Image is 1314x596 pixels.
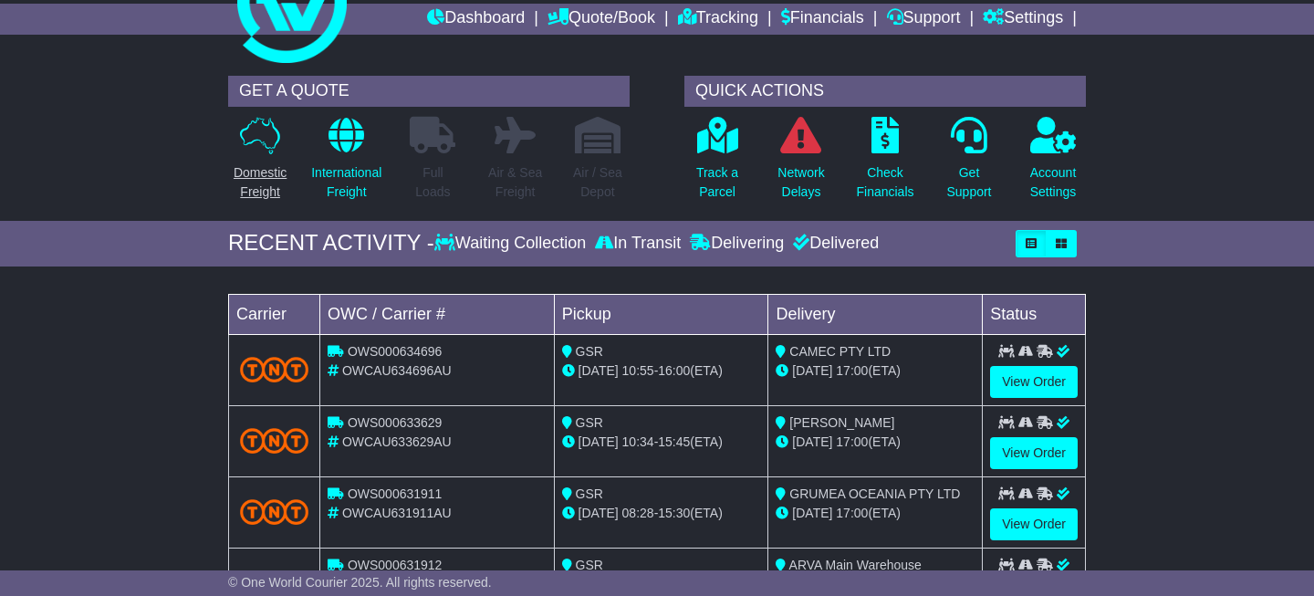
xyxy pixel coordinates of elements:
[1029,116,1078,212] a: AccountSettings
[228,230,434,256] div: RECENT ACTIVITY -
[792,506,832,520] span: [DATE]
[990,366,1078,398] a: View Order
[233,116,287,212] a: DomesticFreight
[240,428,308,453] img: TNT_Domestic.png
[562,361,761,381] div: - (ETA)
[562,433,761,452] div: - (ETA)
[576,486,603,501] span: GSR
[777,116,825,212] a: NetworkDelays
[776,504,975,523] div: (ETA)
[789,344,891,359] span: CAMEC PTY LTD
[622,434,654,449] span: 10:34
[776,361,975,381] div: (ETA)
[320,294,555,334] td: OWC / Carrier #
[777,163,824,202] p: Network Delays
[887,4,961,35] a: Support
[240,357,308,382] img: TNT_Domestic.png
[788,234,879,254] div: Delivered
[579,506,619,520] span: [DATE]
[310,116,382,212] a: InternationalFreight
[990,508,1078,540] a: View Order
[789,558,922,572] span: ARVA Main Warehouse
[228,76,630,107] div: GET A QUOTE
[836,434,868,449] span: 17:00
[576,415,603,430] span: GSR
[792,363,832,378] span: [DATE]
[562,504,761,523] div: - (ETA)
[768,294,983,334] td: Delivery
[622,363,654,378] span: 10:55
[228,575,492,590] span: © One World Courier 2025. All rights reserved.
[342,363,452,378] span: OWCAU634696AU
[990,437,1078,469] a: View Order
[789,415,894,430] span: [PERSON_NAME]
[658,434,690,449] span: 15:45
[678,4,758,35] a: Tracking
[1030,163,1077,202] p: Account Settings
[658,363,690,378] span: 16:00
[234,163,287,202] p: Domestic Freight
[658,506,690,520] span: 15:30
[342,434,452,449] span: OWCAU633629AU
[579,434,619,449] span: [DATE]
[311,163,381,202] p: International Freight
[836,363,868,378] span: 17:00
[590,234,685,254] div: In Transit
[348,558,443,572] span: OWS000631912
[685,234,788,254] div: Delivering
[427,4,525,35] a: Dashboard
[547,4,655,35] a: Quote/Book
[983,4,1063,35] a: Settings
[789,486,960,501] span: GRUMEA OCEANIA PTY LTD
[576,558,603,572] span: GSR
[983,294,1086,334] td: Status
[554,294,768,334] td: Pickup
[348,486,443,501] span: OWS000631911
[348,344,443,359] span: OWS000634696
[946,163,991,202] p: Get Support
[240,499,308,524] img: TNT_Domestic.png
[695,116,739,212] a: Track aParcel
[945,116,992,212] a: GetSupport
[622,506,654,520] span: 08:28
[836,506,868,520] span: 17:00
[410,163,455,202] p: Full Loads
[855,116,914,212] a: CheckFinancials
[348,415,443,430] span: OWS000633629
[792,434,832,449] span: [DATE]
[576,344,603,359] span: GSR
[434,234,590,254] div: Waiting Collection
[856,163,913,202] p: Check Financials
[776,433,975,452] div: (ETA)
[684,76,1086,107] div: QUICK ACTIONS
[573,163,622,202] p: Air / Sea Depot
[229,294,320,334] td: Carrier
[488,163,542,202] p: Air & Sea Freight
[579,363,619,378] span: [DATE]
[696,163,738,202] p: Track a Parcel
[781,4,864,35] a: Financials
[342,506,452,520] span: OWCAU631911AU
